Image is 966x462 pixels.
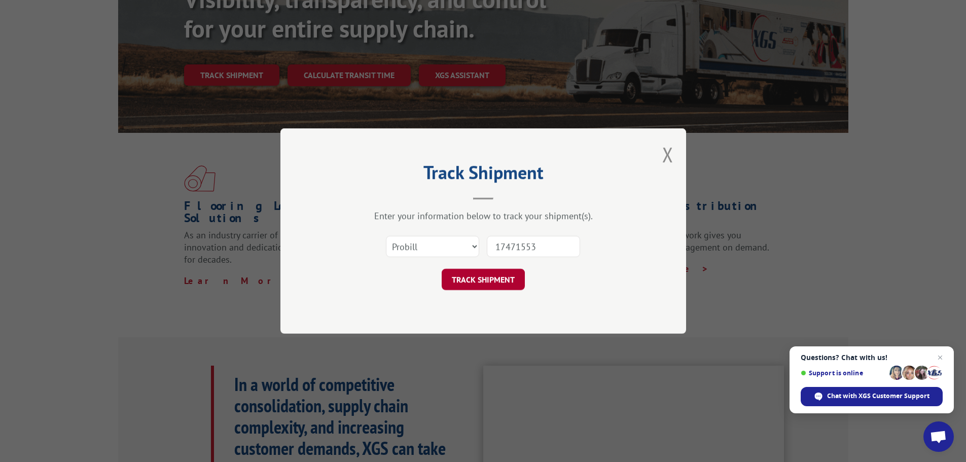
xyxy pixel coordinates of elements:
span: Close chat [934,351,946,364]
span: Questions? Chat with us! [801,353,943,362]
span: Chat with XGS Customer Support [827,392,929,401]
div: Open chat [923,421,954,452]
h2: Track Shipment [331,165,635,185]
div: Chat with XGS Customer Support [801,387,943,406]
div: Enter your information below to track your shipment(s). [331,210,635,222]
button: TRACK SHIPMENT [442,269,525,290]
span: Support is online [801,369,886,377]
input: Number(s) [487,236,580,257]
button: Close modal [662,141,673,168]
